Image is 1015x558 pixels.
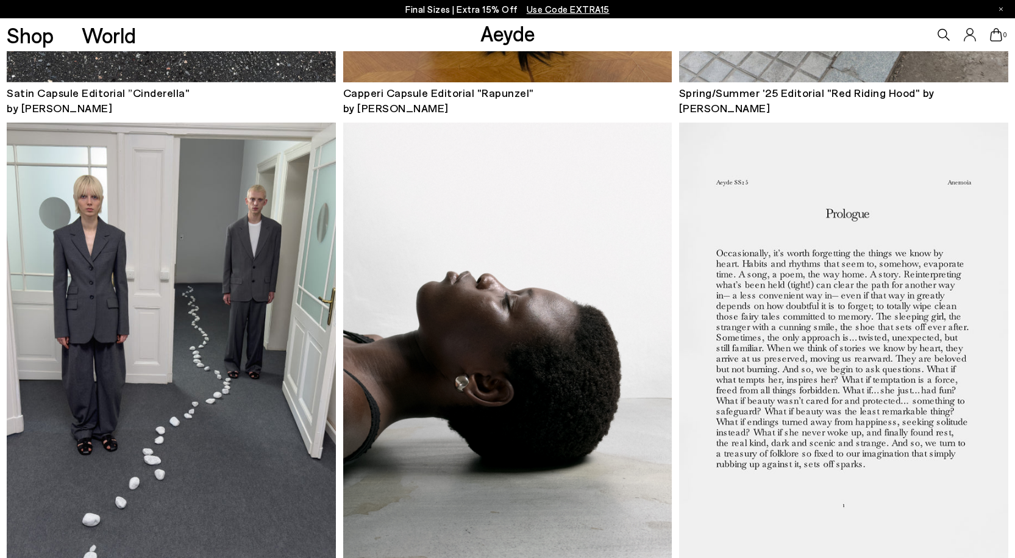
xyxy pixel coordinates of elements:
a: World [82,24,136,46]
p: Final Sizes | Extra 15% Off [405,2,610,17]
a: 0 [990,28,1002,41]
span: Spring/Summer '25 Editorial "Red Riding Hood" by [PERSON_NAME] [679,86,935,115]
span: Satin Capsule Editorial ”Cinderella" by [PERSON_NAME] [7,86,190,115]
span: Capperi Capsule Editorial "Rapunzel" by [PERSON_NAME] [343,86,534,115]
a: Aeyde [480,20,535,46]
span: Navigate to /collections/ss25-final-sizes [527,4,610,15]
span: 0 [1002,32,1008,38]
a: Shop [7,24,54,46]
